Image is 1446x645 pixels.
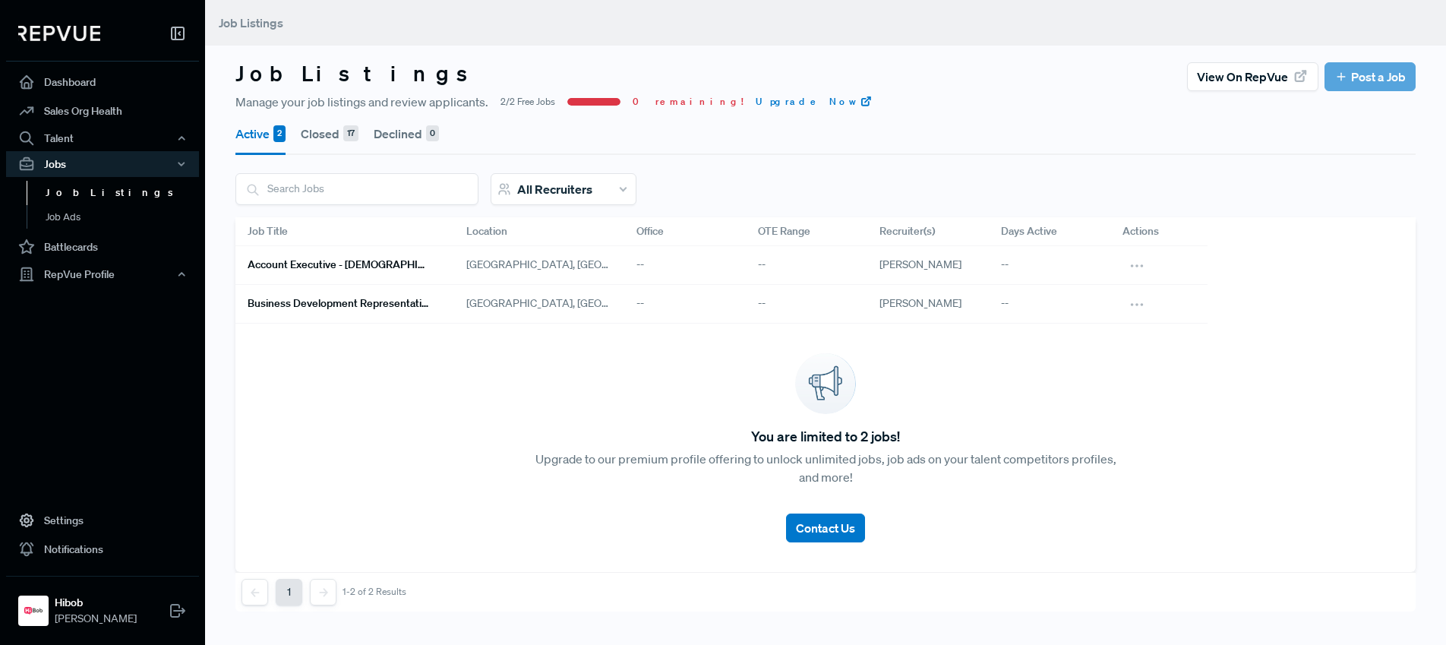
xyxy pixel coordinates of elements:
span: Office [636,223,664,239]
strong: Hibob [55,595,137,611]
div: 1-2 of 2 Results [343,587,406,597]
img: Hibob [21,599,46,623]
span: Location [466,223,507,239]
a: Dashboard [6,68,199,96]
button: Next [310,579,336,605]
a: Settings [6,506,199,535]
a: Sales Org Health [6,96,199,125]
a: Upgrade Now [756,95,873,109]
img: RepVue [18,26,100,41]
div: -- [624,285,746,324]
span: Manage your job listings and review applicants. [235,93,488,111]
span: Job Listings [219,15,283,30]
div: -- [746,285,867,324]
span: [GEOGRAPHIC_DATA], [GEOGRAPHIC_DATA] [466,296,612,311]
span: View on RepVue [1197,68,1288,86]
a: Job Ads [27,205,219,229]
div: -- [746,246,867,285]
div: 0 [426,125,439,142]
button: View on RepVue [1187,62,1318,91]
button: Talent [6,125,199,151]
input: Search Jobs [236,174,478,204]
div: -- [624,246,746,285]
span: 2/2 Free Jobs [500,95,555,109]
button: Contact Us [786,514,865,542]
span: Actions [1122,223,1159,239]
p: Upgrade to our premium profile offering to unlock unlimited jobs, job ads on your talent competit... [531,450,1121,486]
span: You are limited to 2 jobs! [751,426,900,447]
a: Account Executive - [DEMOGRAPHIC_DATA] [248,252,430,278]
span: All Recruiters [517,182,592,197]
h6: Account Executive - [DEMOGRAPHIC_DATA] [248,258,430,271]
button: RepVue Profile [6,261,199,287]
h6: Business Development Representative - [DEMOGRAPHIC_DATA] [248,297,430,310]
button: Previous [242,579,268,605]
span: [PERSON_NAME] [879,296,961,310]
button: Jobs [6,151,199,177]
nav: pagination [242,579,406,605]
button: Closed 17 [301,112,358,155]
a: Contact Us [786,501,865,542]
img: announcement [795,353,856,414]
div: 2 [273,125,286,142]
span: [GEOGRAPHIC_DATA], [GEOGRAPHIC_DATA] [466,257,612,273]
span: [PERSON_NAME] [55,611,137,627]
div: -- [989,246,1110,285]
span: OTE Range [758,223,810,239]
span: Days Active [1001,223,1057,239]
button: 1 [276,579,302,605]
button: Declined 0 [374,112,439,155]
span: 0 remaining! [633,95,744,109]
a: Business Development Representative - [DEMOGRAPHIC_DATA] [248,291,430,317]
div: 17 [343,125,358,142]
span: Contact Us [796,520,855,536]
button: Active 2 [235,112,286,155]
a: HibobHibob[PERSON_NAME] [6,576,199,633]
a: Job Listings [27,181,219,205]
a: Notifications [6,535,199,564]
div: -- [989,285,1110,324]
h3: Job Listings [235,61,481,87]
a: Battlecards [6,232,199,261]
span: Recruiter(s) [879,223,935,239]
span: [PERSON_NAME] [879,258,961,271]
span: Job Title [248,223,288,239]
